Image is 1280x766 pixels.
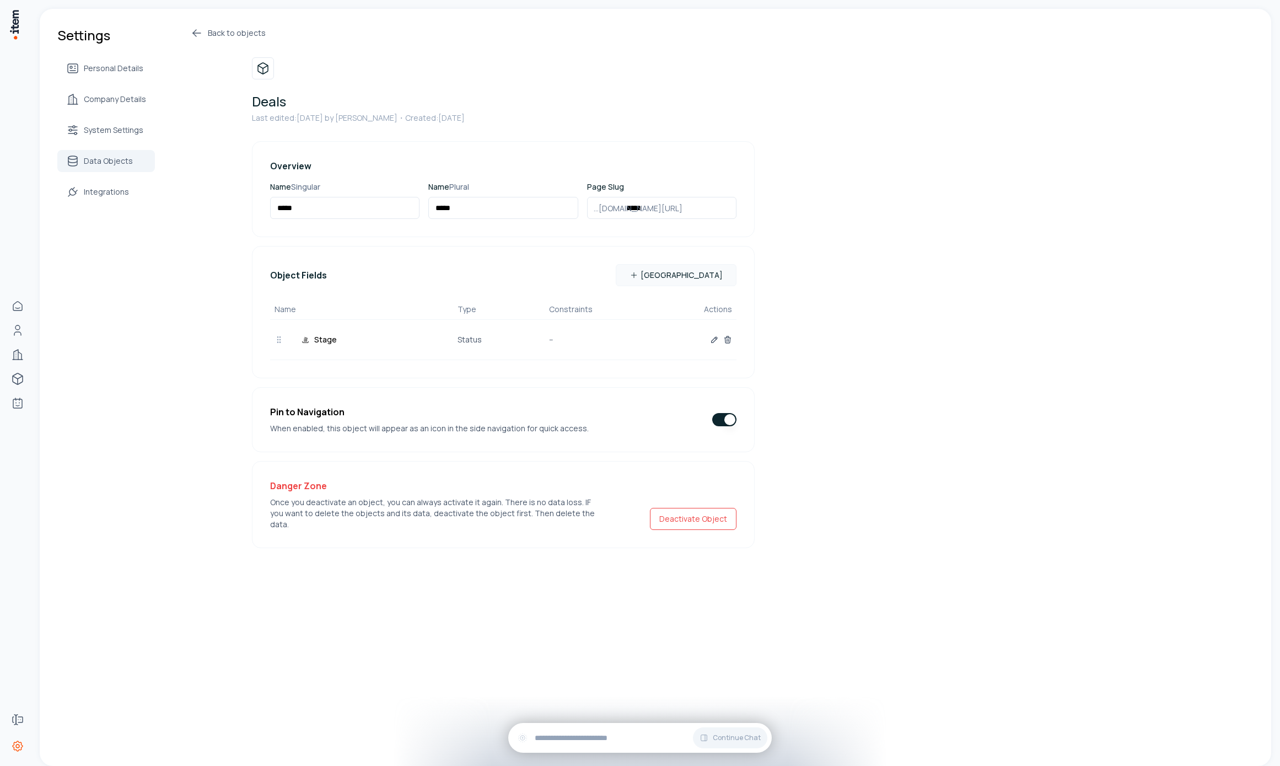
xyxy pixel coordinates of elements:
[314,334,337,346] p: Stage
[428,181,578,192] p: Name
[508,723,772,753] div: Continue Chat
[252,93,755,110] h1: Deals
[7,295,29,317] a: Home
[57,119,155,141] a: System Settings
[57,26,155,44] h1: Settings
[270,269,327,282] h4: Object Fields
[270,479,601,492] h4: Danger Zone
[57,181,155,203] a: Integrations
[549,334,641,346] p: --
[7,368,29,390] a: deals
[7,709,29,731] a: Forms
[252,113,755,124] p: Last edited: [DATE] by [PERSON_NAME] ・Created: [DATE]
[291,181,320,192] span: Singular
[270,405,601,419] h4: Pin to Navigation
[57,88,155,110] a: Company Details
[7,392,29,414] a: Agents
[7,735,29,757] a: Settings
[458,304,549,315] p: Type
[270,159,736,173] h4: Overview
[458,334,549,346] p: Status
[275,304,458,315] p: Name
[84,63,143,74] span: Personal Details
[270,497,601,530] p: Once you deactivate an object, you can always activate it again. There is no data loss. IF you wa...
[9,9,20,40] img: Item Brain Logo
[84,186,129,197] span: Integrations
[693,727,767,748] button: Continue Chat
[616,264,736,286] button: [GEOGRAPHIC_DATA]
[549,304,641,315] p: Constraints
[84,156,133,167] span: Data Objects
[57,57,155,79] a: Personal Details
[641,304,732,315] p: Actions
[270,423,601,434] p: When enabled, this object will appear as an icon in the side navigation for quick access.
[7,319,29,341] a: Contacts
[449,181,469,192] span: Plural
[7,344,29,366] a: Companies
[587,181,736,192] p: Page Slug
[650,508,736,530] button: Deactivate Object
[713,733,761,742] span: Continue Chat
[190,26,755,40] a: Back to objects
[84,94,146,105] span: Company Details
[84,125,143,136] span: System Settings
[270,181,420,192] p: Name
[57,150,155,172] a: Data Objects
